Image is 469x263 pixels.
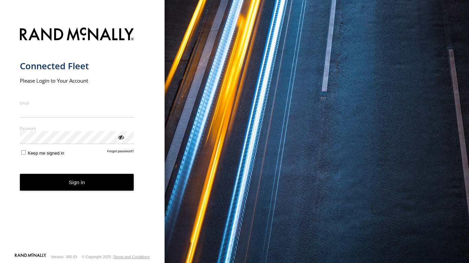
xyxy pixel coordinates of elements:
a: Visit our Website [15,253,46,260]
span: Keep me signed in [28,151,64,156]
label: Email [20,100,134,106]
a: Forgot password? [107,149,134,156]
h2: Please Login to Your Account [20,77,134,84]
input: Keep me signed in [21,150,26,155]
img: Rand McNally [20,26,134,44]
h1: Connected Fleet [20,60,134,72]
div: ViewPassword [117,133,124,140]
button: Sign in [20,174,134,191]
div: Version: 305.03 [51,255,77,259]
form: main [20,23,145,253]
label: Password [20,126,134,131]
div: © Copyright 2025 - [82,255,150,259]
a: Terms and Conditions [113,255,150,259]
